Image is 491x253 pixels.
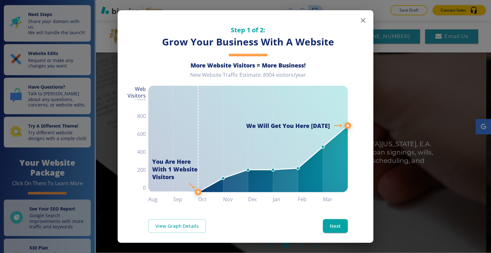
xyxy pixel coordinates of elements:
[248,195,273,204] h6: Dec
[148,61,348,69] h6: More Website Visitors = More Business!
[173,195,198,204] h6: Sep
[148,219,206,233] a: View Graph Details
[148,72,348,83] div: New Website Traffic Estimate: 8904 visitors/year
[323,219,348,233] button: Next
[198,195,223,204] h6: Oct
[148,36,348,49] h3: Grow Your Business With A Website
[298,195,323,204] h6: Feb
[323,195,348,204] h6: Mar
[223,195,248,204] h6: Nov
[273,195,298,204] h6: Jan
[148,26,348,34] h5: Step 1 of 2:
[148,195,173,204] h6: Aug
